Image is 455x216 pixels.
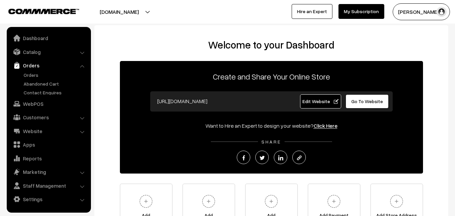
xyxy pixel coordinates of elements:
a: Contact Enquires [22,89,89,96]
a: Hire an Expert [292,4,332,19]
a: My Subscription [338,4,384,19]
a: COMMMERCE [8,7,67,15]
span: SHARE [258,139,285,145]
img: plus.svg [137,192,155,211]
img: user [436,7,447,17]
img: plus.svg [325,192,343,211]
div: Want to Hire an Expert to design your website? [120,122,423,130]
img: plus.svg [199,192,218,211]
a: Customers [8,111,89,123]
a: Settings [8,193,89,205]
a: Abandoned Cart [22,80,89,87]
a: Staff Management [8,180,89,192]
a: WebPOS [8,98,89,110]
a: Dashboard [8,32,89,44]
a: Apps [8,138,89,151]
span: Edit Website [302,98,338,104]
a: Orders [8,59,89,71]
a: Orders [22,71,89,79]
img: COMMMERCE [8,9,79,14]
button: [DOMAIN_NAME] [76,3,162,20]
a: Edit Website [300,94,341,109]
a: Marketing [8,166,89,178]
button: [PERSON_NAME] [393,3,450,20]
a: Reports [8,152,89,164]
a: Catalog [8,46,89,58]
a: Website [8,125,89,137]
img: plus.svg [387,192,406,211]
a: Go To Website [346,94,389,109]
img: plus.svg [262,192,281,211]
a: Click Here [314,122,337,129]
h2: Welcome to your Dashboard [101,39,442,51]
p: Create and Share Your Online Store [120,70,423,83]
span: Go To Website [351,98,383,104]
